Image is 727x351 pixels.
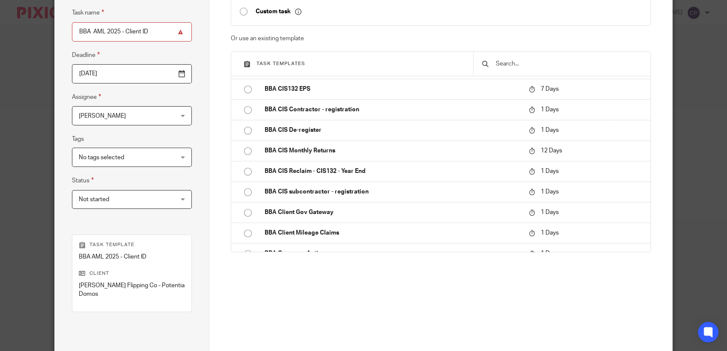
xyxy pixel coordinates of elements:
[79,196,109,202] span: Not started
[265,85,520,93] p: BBA CIS132 EPS
[79,281,185,299] p: [PERSON_NAME] Flipping Co - Potentia Domos
[231,34,651,43] p: Or use an existing template
[541,250,559,256] span: 1 Days
[72,175,94,185] label: Status
[79,253,185,261] p: BBA AML 2025 - Client ID
[72,22,191,42] input: Task name
[256,8,301,15] p: Custom task
[72,92,101,102] label: Assignee
[541,127,559,133] span: 1 Days
[265,208,520,217] p: BBA Client Gov Gateway
[495,59,641,68] input: Search...
[541,209,559,215] span: 1 Days
[72,64,191,83] input: Pick a date
[256,61,305,66] span: Task templates
[265,187,520,196] p: BBA CIS subcontractor - registration
[541,86,559,92] span: 7 Days
[265,249,520,258] p: BBA Company Active
[541,189,559,195] span: 1 Days
[79,155,124,161] span: No tags selected
[79,270,185,277] p: Client
[541,168,559,174] span: 1 Days
[79,241,185,248] p: Task template
[265,105,520,114] p: BBA CIS Contractor - registration
[265,167,520,175] p: BBA CIS Reclaim - CIS132 - Year End
[72,135,84,143] label: Tags
[541,107,559,113] span: 1 Days
[541,148,562,154] span: 12 Days
[265,146,520,155] p: BBA CIS Monthly Returns
[265,229,520,237] p: BBA Client Mileage Claims
[79,113,126,119] span: [PERSON_NAME]
[265,126,520,134] p: BBA CIS De-register
[72,8,104,18] label: Task name
[72,50,100,60] label: Deadline
[541,230,559,236] span: 1 Days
